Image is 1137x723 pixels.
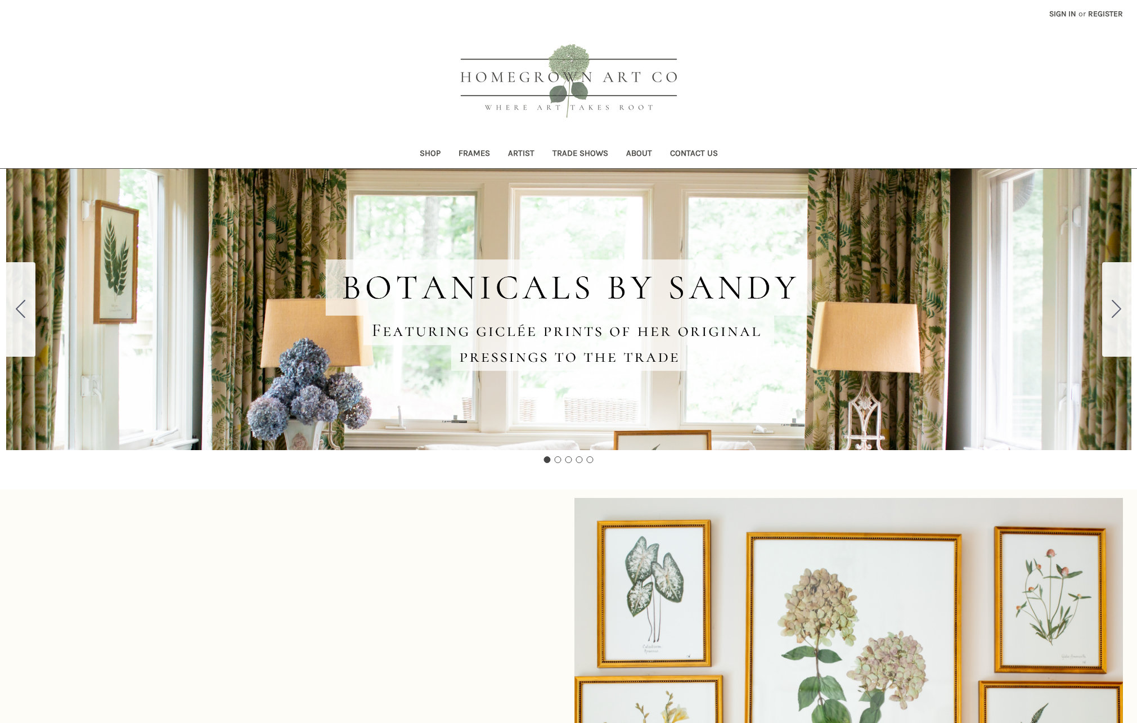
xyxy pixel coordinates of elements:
button: Go to slide 2 [555,456,561,463]
span: or [1077,8,1087,20]
a: Artist [499,141,543,168]
button: Go to slide 5 [587,456,594,463]
a: Contact Us [661,141,727,168]
button: Go to slide 1 [544,456,551,463]
a: Trade Shows [543,141,617,168]
img: HOMEGROWN ART CO [442,32,695,133]
a: Frames [450,141,499,168]
a: Shop [411,141,450,168]
button: Go to slide 5 [6,262,35,357]
button: Go to slide 4 [576,456,583,463]
button: Go to slide 2 [1102,262,1131,357]
button: Go to slide 3 [565,456,572,463]
a: About [617,141,661,168]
